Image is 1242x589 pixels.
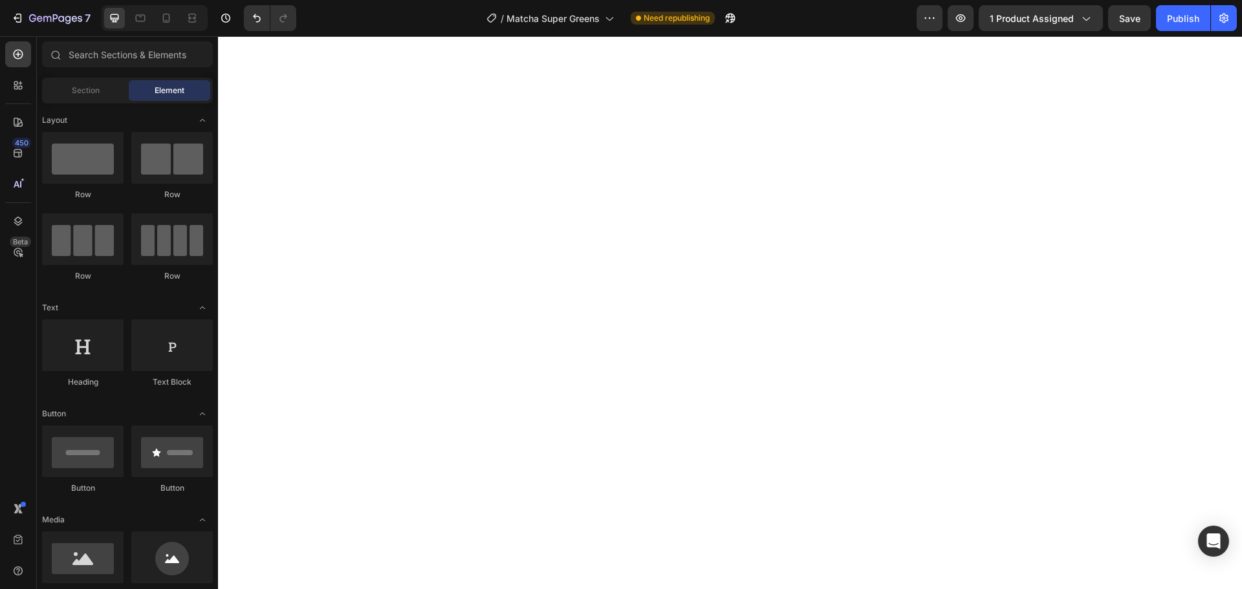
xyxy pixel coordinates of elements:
[218,36,1242,589] iframe: Design area
[1167,12,1199,25] div: Publish
[42,376,124,388] div: Heading
[155,85,184,96] span: Element
[42,408,66,420] span: Button
[10,237,31,247] div: Beta
[42,302,58,314] span: Text
[85,10,91,26] p: 7
[1108,5,1151,31] button: Save
[192,297,213,318] span: Toggle open
[192,509,213,530] span: Toggle open
[131,376,213,388] div: Text Block
[42,514,65,526] span: Media
[5,5,96,31] button: 7
[1198,526,1229,557] div: Open Intercom Messenger
[507,12,600,25] span: Matcha Super Greens
[1119,13,1140,24] span: Save
[42,270,124,282] div: Row
[42,41,213,67] input: Search Sections & Elements
[979,5,1103,31] button: 1 product assigned
[644,12,710,24] span: Need republishing
[131,189,213,200] div: Row
[1156,5,1210,31] button: Publish
[501,12,504,25] span: /
[72,85,100,96] span: Section
[131,482,213,494] div: Button
[131,270,213,282] div: Row
[42,189,124,200] div: Row
[12,138,31,148] div: 450
[42,114,67,126] span: Layout
[42,482,124,494] div: Button
[990,12,1074,25] span: 1 product assigned
[192,110,213,131] span: Toggle open
[192,403,213,424] span: Toggle open
[244,5,296,31] div: Undo/Redo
